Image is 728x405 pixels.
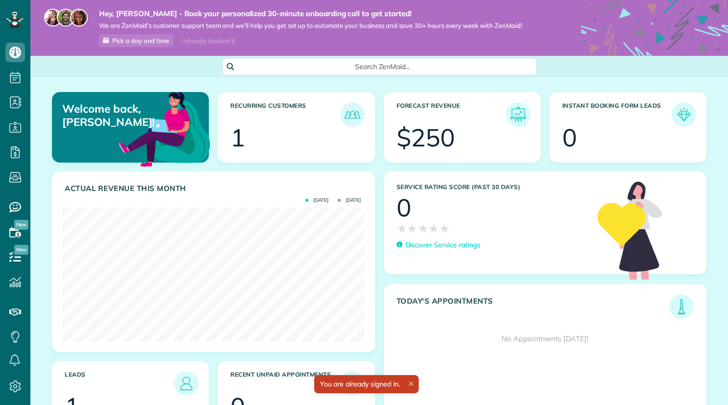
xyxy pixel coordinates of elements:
[343,374,362,393] img: icon_unpaid_appointments-47b8ce3997adf2238b356f14209ab4cced10bd1f174958f3ca8f1d0dd7fffeee.png
[397,102,506,127] h3: Forecast Revenue
[14,220,28,230] span: New
[176,35,241,47] div: I already booked it
[343,105,362,124] img: icon_recurring_customers-cf858462ba22bcd05b5a5880d41d6543d210077de5bb9ebc9590e49fd87d84ed.png
[397,195,411,220] div: 0
[112,37,169,45] span: Pick a day and time
[397,297,670,319] h3: Today's Appointments
[384,319,706,359] div: No Appointments [DATE]!
[62,102,158,128] p: Welcome back, [PERSON_NAME]!
[65,371,174,396] h3: Leads
[44,9,62,26] img: maria-72a9807cf96188c08ef61303f053569d2e2a8a1cde33d635c8a3ac13582a053d.jpg
[674,105,694,124] img: icon_form_leads-04211a6a04a5b2264e4ee56bc0799ec3eb69b7e499cbb523a139df1d13a81ae0.png
[99,22,522,30] span: We are ZenMaid’s customer support team and we’ll help you get set up to automate your business an...
[338,198,361,203] span: [DATE]
[230,371,340,396] h3: Recent unpaid appointments
[407,220,418,237] span: ★
[117,81,212,176] img: dashboard_welcome-42a62b7d889689a78055ac9021e634bf52bae3f8056760290aed330b23ab8690.png
[397,240,480,250] a: Discover Service ratings
[672,297,691,316] img: icon_todays_appointments-901f7ab196bb0bea1936b74009e4eb5ffbc2d2711fa7634e0d609ed5ef32b18b.png
[418,220,428,237] span: ★
[65,184,365,193] h3: Actual Revenue this month
[428,220,439,237] span: ★
[405,240,480,250] p: Discover Service ratings
[230,125,245,150] div: 1
[562,102,672,127] h3: Instant Booking Form Leads
[57,9,75,26] img: jorge-587dff0eeaa6aab1f244e6dc62b8924c3b6ad411094392a53c71c6c4a576187d.jpg
[397,220,407,237] span: ★
[230,102,340,127] h3: Recurring Customers
[562,125,577,150] div: 0
[397,125,455,150] div: $250
[70,9,88,26] img: michelle-19f622bdf1676172e81f8f8fba1fb50e276960ebfe0243fe18214015130c80e4.jpg
[14,245,28,255] span: New
[176,374,196,393] img: icon_leads-1bed01f49abd5b7fead27621c3d59655bb73ed531f8eeb49469d10e621d6b896.png
[99,34,174,47] a: Pick a day and time
[397,184,588,191] h3: Service Rating score (past 30 days)
[99,9,522,19] strong: Hey, [PERSON_NAME] - Book your personalized 30-minute onboarding call to get started!
[439,220,450,237] span: ★
[508,105,528,124] img: icon_forecast_revenue-8c13a41c7ed35a8dcfafea3cbb826a0462acb37728057bba2d056411b612bbbe.png
[314,375,418,393] div: You are already signed in.
[305,198,328,203] span: [DATE]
